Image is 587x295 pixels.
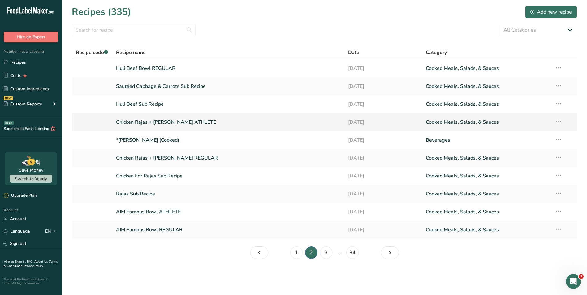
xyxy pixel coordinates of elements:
a: Chicken For Rajas Sub Recipe [116,169,341,182]
a: [DATE] [348,205,418,218]
a: Beverages [426,134,547,147]
a: [DATE] [348,98,418,111]
a: Cooked Meals, Salads, & Sauces [426,152,547,165]
a: Page 34. [346,246,359,259]
span: Recipe code [76,49,108,56]
div: Powered By FoodLabelMaker © 2025 All Rights Reserved [4,278,58,285]
a: [DATE] [348,169,418,182]
a: Terms & Conditions . [4,259,58,268]
a: Cooked Meals, Salads, & Sauces [426,62,547,75]
a: Language [4,226,30,237]
a: AIM Famous Bowl ATHLETE [116,205,341,218]
div: Upgrade Plan [4,193,37,199]
a: Cooked Meals, Salads, & Sauces [426,169,547,182]
h1: Recipes (335) [72,5,131,19]
a: Cooked Meals, Salads, & Sauces [426,80,547,93]
a: Cooked Meals, Salads, & Sauces [426,223,547,236]
a: Rajas Sub Recipe [116,187,341,200]
a: [DATE] [348,116,418,129]
a: Huli Beef Sub Recipe [116,98,341,111]
span: Recipe name [116,49,146,56]
a: [DATE] [348,187,418,200]
a: [DATE] [348,62,418,75]
button: Hire an Expert [4,32,58,42]
span: Date [348,49,359,56]
a: Cooked Meals, Salads, & Sauces [426,187,547,200]
a: Cooked Meals, Salads, & Sauces [426,98,547,111]
a: *[PERSON_NAME] (Cooked) [116,134,341,147]
a: Chicken Rajas + [PERSON_NAME] ATHLETE [116,116,341,129]
a: Cooked Meals, Salads, & Sauces [426,116,547,129]
a: Page 1. [290,246,303,259]
a: [DATE] [348,80,418,93]
div: Custom Reports [4,101,42,107]
input: Search for recipe [72,24,196,36]
div: Add new recipe [530,8,572,16]
a: Hire an Expert . [4,259,26,264]
span: Category [426,49,447,56]
span: 3 [579,274,584,279]
a: Page 3. [320,246,332,259]
a: Privacy Policy [24,264,43,268]
span: Switch to Yearly [15,176,47,182]
a: FAQ . [27,259,34,264]
iframe: Intercom live chat [566,274,581,289]
a: Cooked Meals, Salads, & Sauces [426,205,547,218]
a: AIM Famous Bowl REGULAR [116,223,341,236]
div: NEW [4,96,13,100]
a: [DATE] [348,134,418,147]
a: Sautéed Cabbage & Carrots Sub Recipe [116,80,341,93]
button: Add new recipe [525,6,577,18]
a: Page 3. [381,246,399,259]
div: BETA [4,121,14,125]
a: About Us . [34,259,49,264]
a: Huli Beef Bowl REGULAR [116,62,341,75]
a: [DATE] [348,152,418,165]
a: Page 1. [250,246,268,259]
a: Chicken Rajas + [PERSON_NAME] REGULAR [116,152,341,165]
a: [DATE] [348,223,418,236]
div: Save Money [19,167,43,173]
button: Switch to Yearly [10,175,52,183]
div: EN [45,228,58,235]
